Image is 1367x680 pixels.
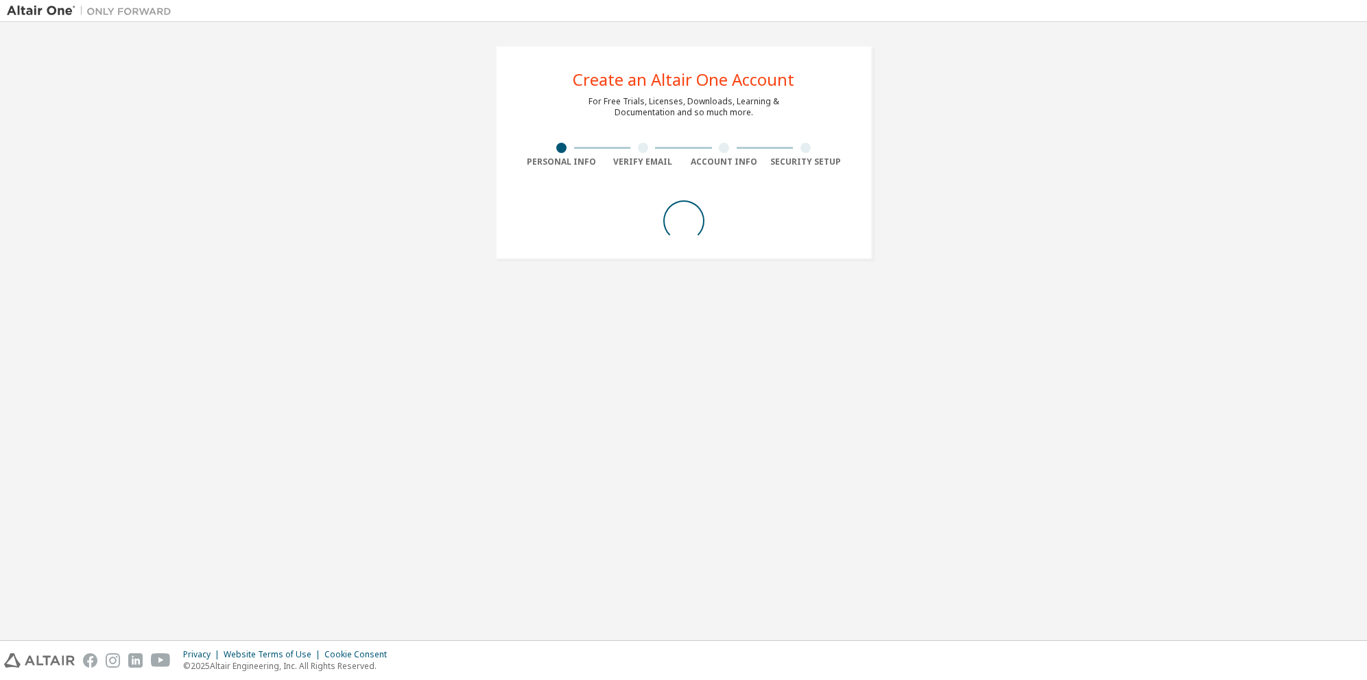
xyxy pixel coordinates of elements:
img: Altair One [7,4,178,18]
div: Privacy [183,649,224,660]
div: Account Info [684,156,765,167]
img: altair_logo.svg [4,653,75,668]
div: Verify Email [602,156,684,167]
div: For Free Trials, Licenses, Downloads, Learning & Documentation and so much more. [589,96,779,118]
div: Website Terms of Use [224,649,324,660]
img: instagram.svg [106,653,120,668]
p: © 2025 Altair Engineering, Inc. All Rights Reserved. [183,660,395,672]
div: Cookie Consent [324,649,395,660]
div: Personal Info [521,156,603,167]
div: Security Setup [765,156,846,167]
img: facebook.svg [83,653,97,668]
img: youtube.svg [151,653,171,668]
img: linkedin.svg [128,653,143,668]
div: Create an Altair One Account [573,71,794,88]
